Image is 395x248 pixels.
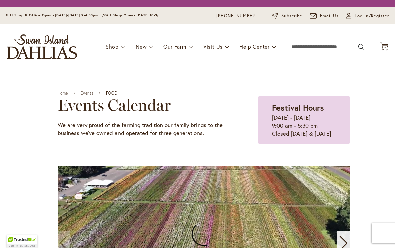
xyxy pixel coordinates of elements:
[355,13,389,19] span: Log In/Register
[106,43,119,50] span: Shop
[239,43,270,50] span: Help Center
[6,13,104,17] span: Gift Shop & Office Open - [DATE]-[DATE] 9-4:30pm /
[346,13,389,19] a: Log In/Register
[58,121,225,137] p: We are very proud of the farming tradition our family brings to the business we've owned and oper...
[216,13,257,19] a: [PHONE_NUMBER]
[272,114,336,138] p: [DATE] - [DATE] 9:00 am - 5:30 pm Closed [DATE] & [DATE]
[58,96,225,114] h2: Events Calendar
[272,13,302,19] a: Subscribe
[281,13,302,19] span: Subscribe
[136,43,147,50] span: New
[203,43,223,50] span: Visit Us
[104,13,163,17] span: Gift Shop Open - [DATE] 10-3pm
[163,43,186,50] span: Our Farm
[272,102,324,113] strong: Festival Hours
[81,91,94,96] a: Events
[310,13,339,19] a: Email Us
[58,91,68,96] a: Home
[106,91,117,96] span: FOOD
[358,42,364,52] button: Search
[7,34,77,59] a: store logo
[320,13,339,19] span: Email Us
